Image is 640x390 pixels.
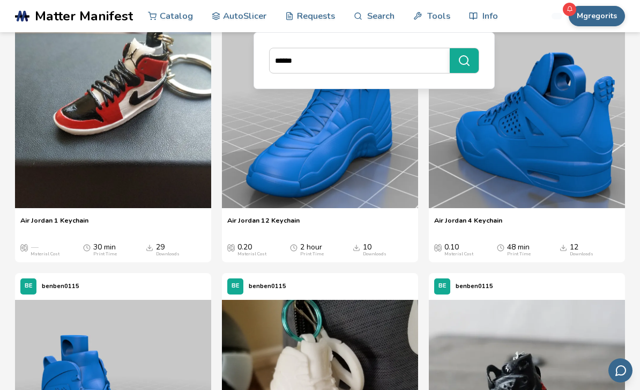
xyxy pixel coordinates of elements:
a: Air Jordan 4 Keychain [434,216,502,232]
a: Air Jordan 1 Keychain [20,216,88,232]
div: Print Time [507,252,531,257]
div: Material Cost [444,252,473,257]
div: Print Time [93,252,117,257]
span: Downloads [353,243,360,252]
p: benben0115 [456,281,493,292]
button: Send feedback via email [608,358,632,382]
div: 12 [570,243,593,257]
div: 29 [156,243,180,257]
span: Average Print Time [290,243,297,252]
div: 2 hour [300,243,324,257]
div: Downloads [570,252,593,257]
span: Downloads [146,243,153,252]
a: Air Jordan 12 Keychain [227,216,300,232]
div: Material Cost [31,252,59,257]
span: BE [438,283,446,290]
div: Downloads [363,252,386,257]
span: Downloads [560,243,567,252]
div: Print Time [300,252,324,257]
div: Downloads [156,252,180,257]
div: 0.10 [444,243,473,257]
button: Mgregorits [569,6,625,26]
div: 30 min [93,243,117,257]
span: BE [232,283,240,290]
div: 48 min [507,243,531,257]
span: — [31,243,38,252]
div: 0.20 [237,243,266,257]
span: Average Cost [227,243,235,252]
span: BE [25,283,33,290]
div: 10 [363,243,386,257]
span: Average Cost [20,243,28,252]
p: benben0115 [249,281,286,292]
span: Matter Manifest [35,9,133,24]
span: Average Cost [434,243,442,252]
span: Average Print Time [497,243,504,252]
div: Material Cost [237,252,266,257]
span: Average Print Time [83,243,91,252]
p: benben0115 [42,281,79,292]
